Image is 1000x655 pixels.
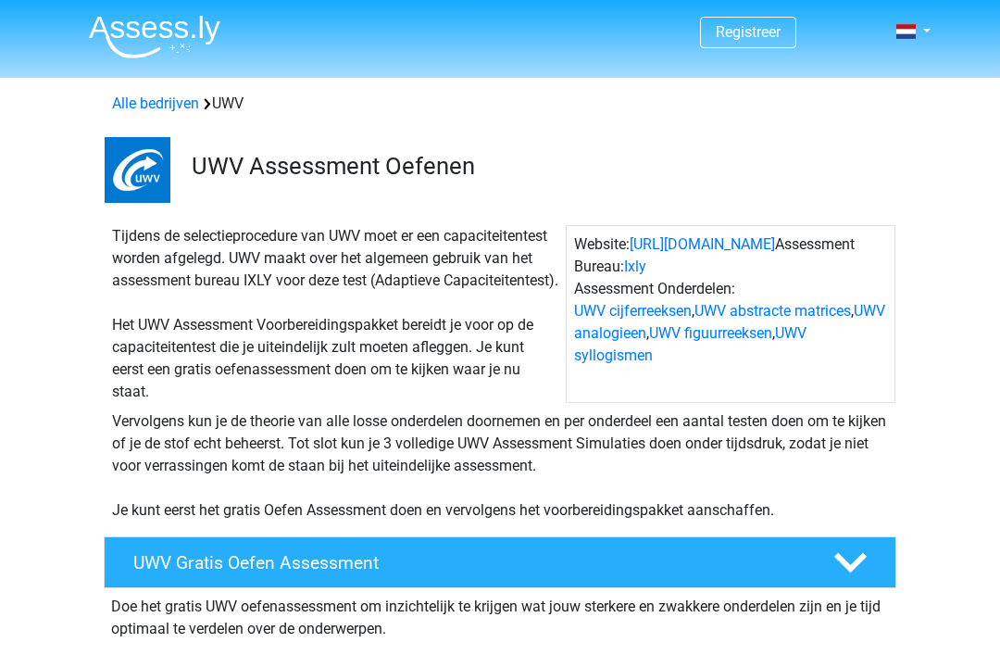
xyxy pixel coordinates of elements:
[630,235,775,253] a: [URL][DOMAIN_NAME]
[105,410,895,522] div: Vervolgens kun je de theorie van alle losse onderdelen doornemen en per onderdeel een aantal test...
[96,536,904,588] a: UWV Gratis Oefen Assessment
[133,552,804,573] h4: UWV Gratis Oefen Assessment
[104,588,896,640] div: Doe het gratis UWV oefenassessment om inzichtelijk te krijgen wat jouw sterkere en zwakkere onder...
[716,23,781,41] a: Registreer
[112,94,199,112] a: Alle bedrijven
[105,93,895,115] div: UWV
[192,152,881,181] h3: UWV Assessment Oefenen
[105,225,566,403] div: Tijdens de selectieprocedure van UWV moet er een capaciteitentest worden afgelegd. UWV maakt over...
[574,302,692,320] a: UWV cijferreeksen
[649,324,772,342] a: UWV figuurreeksen
[566,225,895,403] div: Website: Assessment Bureau: Assessment Onderdelen: , , , ,
[89,15,220,58] img: Assessly
[694,302,851,320] a: UWV abstracte matrices
[624,258,646,275] a: Ixly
